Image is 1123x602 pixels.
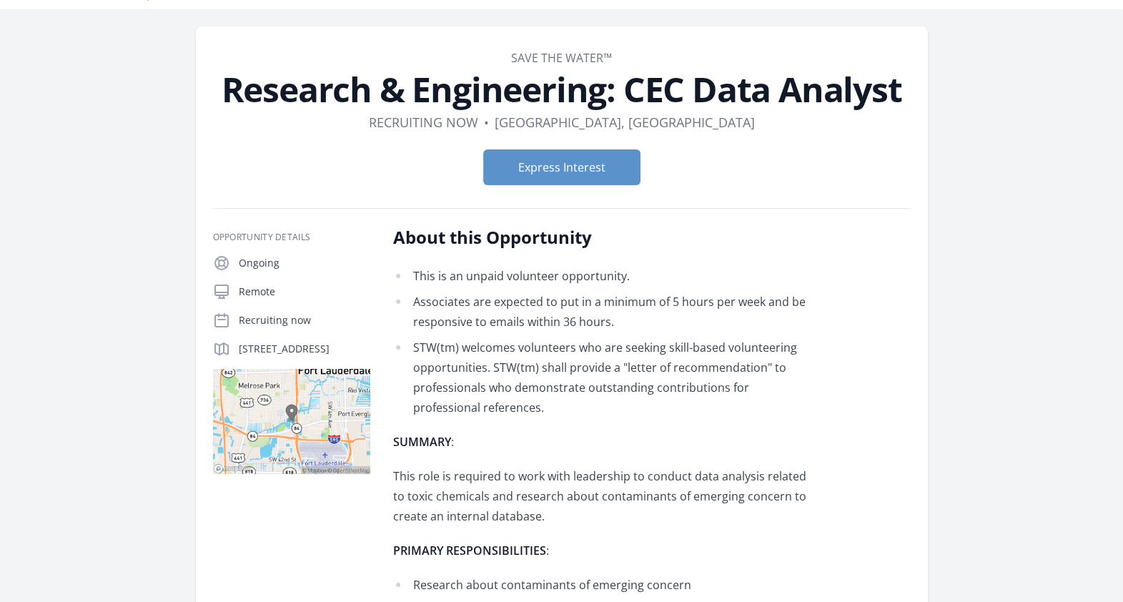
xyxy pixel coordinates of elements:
p: : [393,432,811,452]
button: Express Interest [483,149,640,185]
div: • [484,112,489,132]
dd: Recruiting now [369,112,478,132]
h3: Opportunity Details [213,232,370,243]
p: This role is required to work with leadership to conduct data analysis related to toxic chemicals... [393,466,811,526]
a: Save the Water™ [511,50,612,66]
p: Ongoing [239,256,370,270]
li: Associates are expected to put in a minimum of 5 hours per week and be responsive to emails withi... [393,292,811,332]
img: Map [213,369,370,474]
h2: About this Opportunity [393,226,811,249]
strong: PRIMARY RESPONSIBILITIES [393,543,546,558]
p: Recruiting now [239,313,370,327]
li: STW(tm) welcomes volunteers who are seeking skill-based volunteering opportunities. STW(tm) shall... [393,337,811,418]
li: Research about contaminants of emerging concern [393,575,811,595]
dd: [GEOGRAPHIC_DATA], [GEOGRAPHIC_DATA] [495,112,755,132]
p: : [393,541,811,561]
strong: SUMMARY [393,434,451,450]
h1: Research & Engineering: CEC Data Analyst [213,72,911,107]
p: [STREET_ADDRESS] [239,342,370,356]
li: This is an unpaid volunteer opportunity. [393,266,811,286]
p: Remote [239,285,370,299]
